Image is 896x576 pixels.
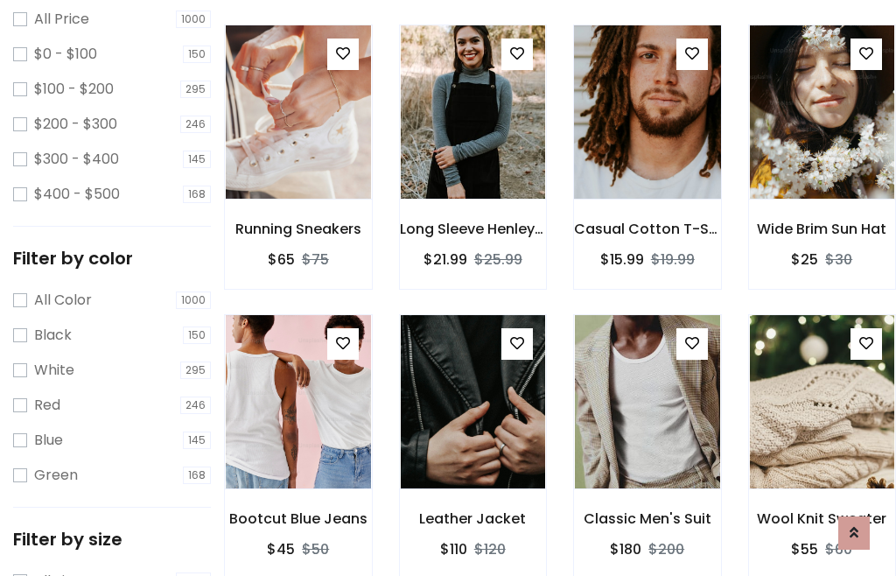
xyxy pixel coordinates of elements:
label: $300 - $400 [34,149,119,170]
h6: Running Sneakers [225,221,372,237]
h5: Filter by color [13,248,211,269]
h6: Leather Jacket [400,510,547,527]
h6: $110 [440,541,467,558]
del: $200 [648,539,684,559]
label: Red [34,395,60,416]
span: 145 [183,151,211,168]
span: 1000 [176,11,211,28]
h6: $45 [267,541,295,558]
h6: Classic Men's Suit [574,510,721,527]
h6: Casual Cotton T-Shirt [574,221,721,237]
del: $30 [825,249,852,270]
h6: Bootcut Blue Jeans [225,510,372,527]
del: $60 [825,539,852,559]
h6: $65 [268,251,295,268]
h6: $180 [610,541,641,558]
label: $0 - $100 [34,44,97,65]
label: $200 - $300 [34,114,117,135]
del: $19.99 [651,249,695,270]
span: 168 [183,467,211,484]
label: All Color [34,290,92,311]
h6: Wide Brim Sun Hat [749,221,896,237]
h6: Long Sleeve Henley T-Shirt [400,221,547,237]
h5: Filter by size [13,529,211,550]
del: $25.99 [474,249,522,270]
h6: $15.99 [600,251,644,268]
span: 150 [183,327,211,344]
span: 295 [180,362,211,379]
span: 145 [183,432,211,449]
span: 246 [180,116,211,133]
h6: Wool Knit Sweater [749,510,896,527]
span: 168 [183,186,211,203]
span: 1000 [176,292,211,309]
del: $50 [302,539,329,559]
label: $100 - $200 [34,79,114,100]
h6: $21.99 [423,251,467,268]
label: $400 - $500 [34,184,120,205]
del: $120 [474,539,506,559]
h6: $25 [791,251,818,268]
label: Blue [34,430,63,451]
h6: $55 [791,541,818,558]
label: All Price [34,9,89,30]
label: Green [34,465,78,486]
span: 246 [180,397,211,414]
label: Black [34,325,72,346]
del: $75 [302,249,329,270]
span: 150 [183,46,211,63]
label: White [34,360,74,381]
span: 295 [180,81,211,98]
